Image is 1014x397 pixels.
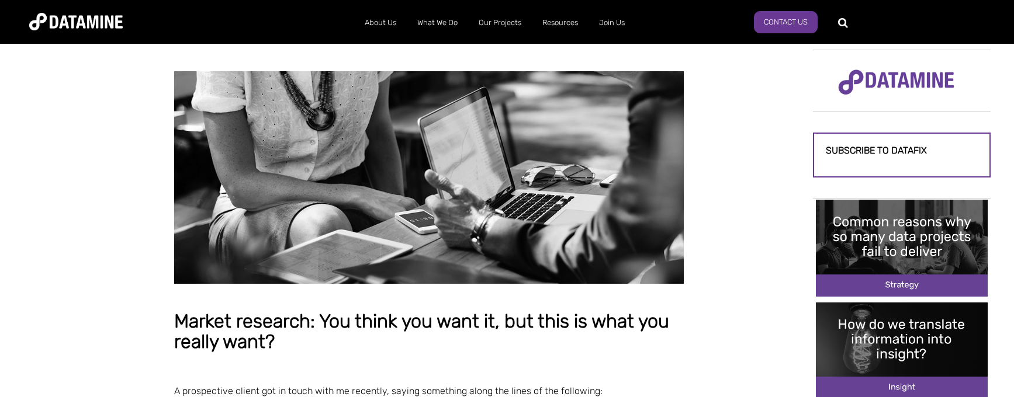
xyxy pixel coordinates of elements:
[29,13,123,30] img: Datamine
[589,8,635,38] a: Join Us
[754,11,818,33] a: Contact Us
[407,8,468,38] a: What We Do
[174,71,684,283] img: Market research man and woman talking over laptop
[174,311,684,353] h1: Market research: You think you want it, but this is what you really want?
[830,62,962,103] img: Datamine Logo No Strapline - Purple
[816,200,988,296] img: Common reasons why so many data projects fail to deliver
[826,145,978,156] h3: Subscribe to datafix
[532,8,589,38] a: Resources
[354,8,407,38] a: About Us
[468,8,532,38] a: Our Projects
